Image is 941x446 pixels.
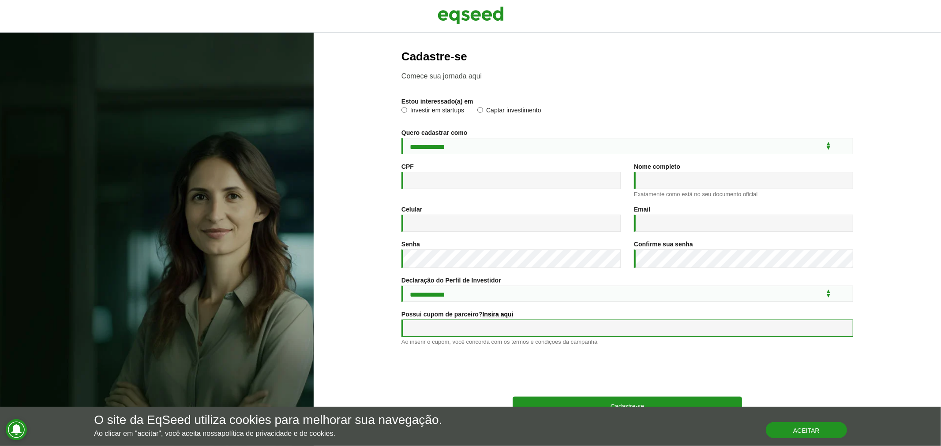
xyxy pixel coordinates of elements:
label: Email [634,206,650,212]
div: Ao inserir o cupom, você concorda com os termos e condições da campanha [401,339,853,345]
label: Confirme sua senha [634,241,693,247]
label: Celular [401,206,422,212]
button: Aceitar [766,422,847,438]
a: política de privacidade e de cookies [221,430,334,437]
h5: O site da EqSeed utiliza cookies para melhorar sua navegação. [94,413,442,427]
p: Comece sua jornada aqui [401,72,853,80]
label: Investir em startups [401,107,464,116]
label: Senha [401,241,420,247]
h2: Cadastre-se [401,50,853,63]
p: Ao clicar em "aceitar", você aceita nossa . [94,429,442,438]
img: EqSeed Logo [438,4,504,26]
label: Estou interessado(a) em [401,98,473,104]
label: Possui cupom de parceiro? [401,311,514,317]
input: Captar investimento [477,107,483,113]
iframe: reCAPTCHA [560,353,694,388]
div: Exatamente como está no seu documento oficial [634,191,853,197]
a: Insira aqui [483,311,514,317]
button: Cadastre-se [513,397,742,415]
label: CPF [401,164,414,170]
label: Captar investimento [477,107,541,116]
input: Investir em startups [401,107,407,113]
label: Declaração do Perfil de Investidor [401,277,501,283]
label: Nome completo [634,164,680,170]
label: Quero cadastrar como [401,130,467,136]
